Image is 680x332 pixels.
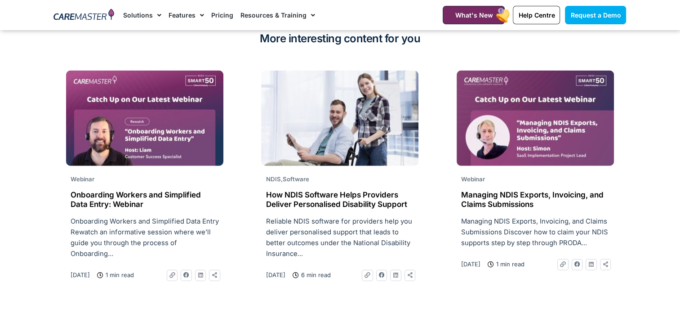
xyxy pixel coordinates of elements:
a: [DATE] [461,259,480,269]
span: 1 min read [494,259,524,269]
time: [DATE] [266,271,285,278]
h2: Onboarding Workers and Simplified Data Entry: Webinar [71,190,219,209]
span: Request a Demo [570,11,621,19]
a: Request a Demo [565,6,626,24]
a: Help Centre [513,6,560,24]
h2: More interesting content for you [54,31,627,46]
span: NDIS [266,175,280,183]
p: Managing NDIS Exports, Invoicing, and Claims Submissions Discover how to claim your NDIS supports... [461,216,609,248]
span: Software [282,175,309,183]
span: , [266,175,309,183]
a: What's New [443,6,505,24]
span: Webinar [461,175,485,183]
img: CareMaster Logo [53,9,114,22]
a: [DATE] [266,270,285,280]
span: 1 min read [103,270,134,280]
p: Reliable NDIS software for providers help you deliver personalised support that leads to better o... [266,216,414,259]
p: Onboarding Workers and Simplified Data Entry Rewatch an informative session where we’ll guide you... [71,216,219,259]
img: REWATCH Onboarding Workers and Simplified Data Entry_Website Thumb [66,71,223,166]
h2: Managing NDIS Exports, Invoicing, and Claims Submissions [461,190,609,209]
span: Help Centre [518,11,555,19]
time: [DATE] [71,271,90,278]
img: smiley-man-woman-posing [261,71,418,166]
img: Missed Webinar-18Jun2025_Website Thumb [457,71,614,166]
span: 6 min read [298,270,330,280]
span: What's New [455,11,493,19]
a: [DATE] [71,270,90,280]
h2: How NDIS Software Helps Providers Deliver Personalised Disability Support [266,190,414,209]
span: Webinar [71,175,94,183]
time: [DATE] [461,260,480,268]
